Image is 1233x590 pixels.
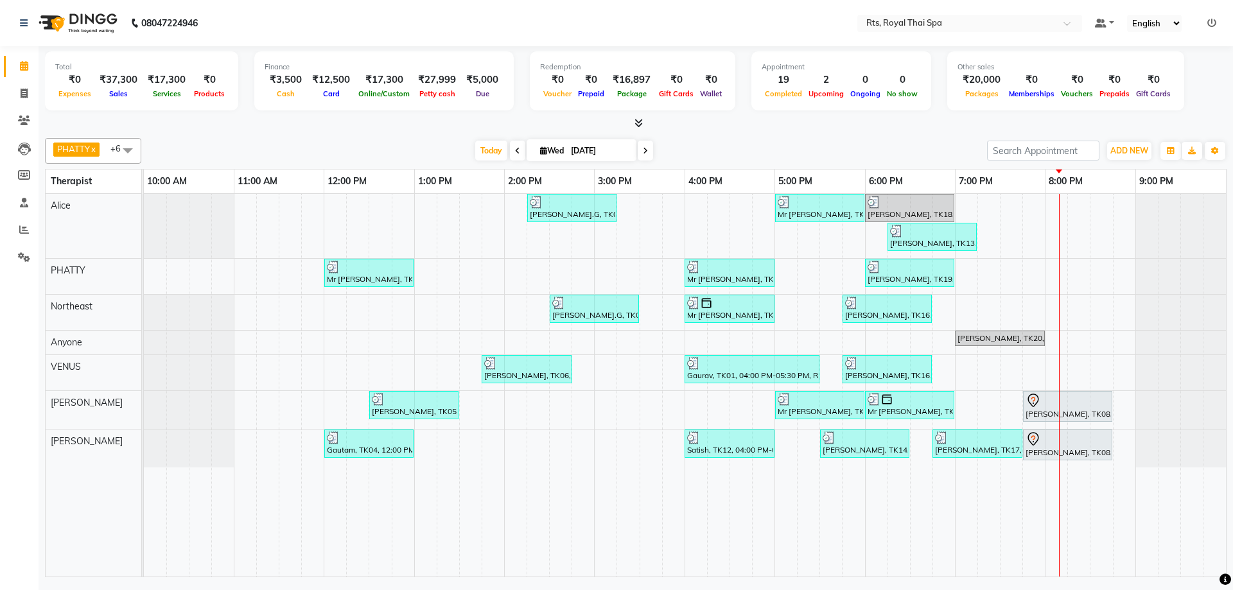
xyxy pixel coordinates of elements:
a: 11:00 AM [234,172,281,191]
span: Gift Cards [1133,89,1174,98]
div: [PERSON_NAME], TK16, 05:45 PM-06:45 PM, INTENSE MUSCLE THERAPY 60min. [844,297,931,321]
span: Upcoming [805,89,847,98]
span: Memberships [1006,89,1058,98]
a: 10:00 AM [144,172,190,191]
span: Services [150,89,184,98]
span: Package [614,89,650,98]
span: PHATTY [51,265,85,276]
span: Prepaid [575,89,608,98]
div: ₹0 [540,73,575,87]
div: 0 [884,73,921,87]
div: ₹0 [1006,73,1058,87]
div: ₹0 [1133,73,1174,87]
div: [PERSON_NAME], TK19, 06:00 PM-07:00 PM, ROYAL SIGNATURE THERAPY 60min. [866,261,953,285]
span: Expenses [55,89,94,98]
div: Gautam, TK04, 12:00 PM-01:00 PM, THAI TRADITION THERAPY 60min. [326,431,412,456]
div: Mr [PERSON_NAME], TK02, 05:00 PM-06:00 PM, ROYAL SIGNATURE THERAPY 60min. [776,196,863,220]
span: Petty cash [416,89,459,98]
div: 19 [762,73,805,87]
span: VENUS [51,361,81,372]
img: logo [33,5,121,41]
div: ₹0 [55,73,94,87]
span: Card [320,89,343,98]
div: Gaurav, TK01, 04:00 PM-05:30 PM, ROYAL SIGNATURE THERAPY 90min. [686,357,818,381]
span: Cash [274,89,298,98]
b: 08047224946 [141,5,198,41]
a: x [90,144,96,154]
div: Mr [PERSON_NAME], TK02, 05:00 PM-06:00 PM, ROYAL SIGNATURE THERAPY 60min. [776,393,863,417]
div: ₹0 [697,73,725,87]
div: 0 [847,73,884,87]
input: 2025-09-03 [567,141,631,161]
span: ADD NEW [1110,146,1148,155]
input: Search Appointment [987,141,1099,161]
div: [PERSON_NAME], TK20, 07:00 PM-08:00 PM, INTENSE MUSCLE THERAPY 60min. [956,333,1044,344]
a: 8:00 PM [1045,172,1086,191]
div: Mr [PERSON_NAME], TK15, 06:00 PM-07:00 PM, ROYAL SIGNATURE THERAPY 60min. [866,393,953,417]
div: Mr [PERSON_NAME], TK03, 12:00 PM-01:00 PM, SWEDISH THERAPY 60 Min. [326,261,412,285]
button: ADD NEW [1107,142,1151,160]
div: [PERSON_NAME].G, TK09, 02:30 PM-03:30 PM, ROYAL SIGNATURE THERAPY 60min. [551,297,638,321]
span: Voucher [540,89,575,98]
a: 9:00 PM [1136,172,1176,191]
span: Due [473,89,493,98]
div: ₹0 [191,73,228,87]
div: [PERSON_NAME], TK16, 05:45 PM-06:45 PM, INTENSE MUSCLE THERAPY 60min. [844,357,931,381]
span: Packages [962,89,1002,98]
span: Today [475,141,507,161]
a: 3:00 PM [595,172,635,191]
div: ₹0 [656,73,697,87]
div: [PERSON_NAME], TK06, 01:45 PM-02:45 PM, FOUR HAND 60min [483,357,570,381]
div: Finance [265,62,503,73]
a: 7:00 PM [956,172,996,191]
div: Appointment [762,62,921,73]
div: Redemption [540,62,725,73]
div: ₹20,000 [958,73,1006,87]
span: Therapist [51,175,92,187]
span: Completed [762,89,805,98]
span: No show [884,89,921,98]
span: Vouchers [1058,89,1096,98]
span: Alice [51,200,71,211]
div: ₹0 [575,73,608,87]
div: ₹17,300 [355,73,413,87]
span: Gift Cards [656,89,697,98]
a: 4:00 PM [685,172,726,191]
div: ₹16,897 [608,73,656,87]
div: ₹12,500 [307,73,355,87]
div: [PERSON_NAME], TK08, 07:45 PM-08:45 PM, ROYAL SIGNATURE THERAPY 60min. [1024,431,1111,458]
span: [PERSON_NAME] [51,435,123,447]
div: Total [55,62,228,73]
div: [PERSON_NAME], TK08, 07:45 PM-08:45 PM, ROYAL SIGNATURE THERAPY 60min. [1024,393,1111,420]
div: ₹37,300 [94,73,143,87]
div: 2 [805,73,847,87]
span: Products [191,89,228,98]
a: 2:00 PM [505,172,545,191]
a: 1:00 PM [415,172,455,191]
span: Sales [106,89,131,98]
a: 12:00 PM [324,172,370,191]
div: Mr [PERSON_NAME], TK10, 04:00 PM-05:00 PM, ROYAL SIGNATURE THERAPY 60min. [686,261,773,285]
div: [PERSON_NAME], TK13, 06:15 PM-07:15 PM, SWEDISH THERAPY 60 Min. [889,225,975,249]
span: Wallet [697,89,725,98]
div: Mr [PERSON_NAME], TK11, 04:00 PM-05:00 PM, ROYAL SIGNATURE THERAPY 60min. [686,297,773,321]
div: [PERSON_NAME], TK05, 12:30 PM-01:30 PM, SWEDISH THERAPY 60 Min. [371,393,457,417]
a: 6:00 PM [866,172,906,191]
div: [PERSON_NAME].G, TK07, 02:15 PM-03:15 PM, ROYAL SIGNATURE THERAPY 60min. [529,196,615,220]
span: Ongoing [847,89,884,98]
span: Prepaids [1096,89,1133,98]
div: [PERSON_NAME], TK14, 05:30 PM-06:30 PM, SWEDISH THERAPY 60 Min. [821,431,908,456]
span: [PERSON_NAME] [51,397,123,408]
span: +6 [110,143,130,153]
div: ₹27,999 [413,73,461,87]
span: Northeast [51,300,92,312]
div: ₹0 [1058,73,1096,87]
div: ₹17,300 [143,73,191,87]
div: Satish, TK12, 04:00 PM-05:00 PM, ROYAL SIGNATURE THERAPY 60min. [686,431,773,456]
div: ₹3,500 [265,73,307,87]
div: ₹5,000 [461,73,503,87]
a: 5:00 PM [775,172,816,191]
div: [PERSON_NAME], TK18, 06:00 PM-07:00 PM, ROYAL SIGNATURE THERAPY 60min. [866,196,953,220]
div: [PERSON_NAME], TK17, 06:45 PM-07:45 PM, ROYAL SIGNATURE THERAPY 60min. [934,431,1021,456]
div: ₹0 [1096,73,1133,87]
